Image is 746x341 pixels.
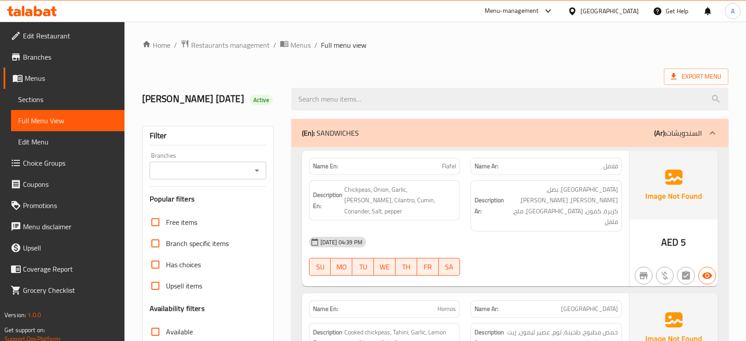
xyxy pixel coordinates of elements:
[302,128,359,138] p: SANDWICHES
[250,96,273,104] span: Active
[654,126,666,140] b: (Ar):
[321,40,366,50] span: Full menu view
[25,73,117,83] span: Menus
[603,162,618,171] span: فلافل
[181,39,270,51] a: Restaurants management
[698,267,716,284] button: Available
[23,30,117,41] span: Edit Restaurant
[396,258,417,276] button: TH
[4,309,26,321] span: Version:
[4,258,124,280] a: Coverage Report
[677,267,695,284] button: Not has choices
[4,46,124,68] a: Branches
[314,40,317,50] li: /
[437,304,456,314] span: Homos
[166,259,201,270] span: Has choices
[23,158,117,168] span: Choice Groups
[681,234,686,251] span: 5
[166,217,197,227] span: Free items
[442,162,456,171] span: Flafel
[635,267,652,284] button: Not branch specific item
[174,40,177,50] li: /
[280,39,311,51] a: Menus
[656,267,674,284] button: Purchased item
[4,68,124,89] a: Menus
[302,126,315,140] b: (En):
[506,184,618,227] span: حمص، بصل، ثوم، بقدونس، كزبرة، كمون، كزبرة، ملح، فلفل
[317,238,366,246] span: [DATE] 04:39 PM
[142,92,281,106] h2: [PERSON_NAME] [DATE]
[654,128,702,138] p: السندويشات
[421,261,435,273] span: FR
[150,194,266,204] h3: Popular filters
[18,136,117,147] span: Edit Menu
[313,304,338,314] strong: Name En:
[417,258,439,276] button: FR
[629,151,718,220] img: Ae5nvW7+0k+MAAAAAElFTkSuQmCC
[671,71,721,82] span: Export Menu
[4,174,124,195] a: Coupons
[352,258,374,276] button: TU
[27,309,41,321] span: 1.0.0
[4,237,124,258] a: Upsell
[23,242,117,253] span: Upsell
[485,6,539,16] div: Menu-management
[4,25,124,46] a: Edit Restaurant
[344,184,456,217] span: Chickpeas, Onion, Garlic, Parsley, Cilantro, Cumin, Coriander, Salt, pepper
[4,195,124,216] a: Promotions
[4,324,45,336] span: Get support on:
[250,95,273,105] div: Active
[580,6,639,16] div: [GEOGRAPHIC_DATA]
[191,40,270,50] span: Restaurants management
[475,195,504,216] strong: Description Ar:
[313,261,328,273] span: SU
[4,280,124,301] a: Grocery Checklist
[291,119,728,147] div: (En): SANDWICHES(Ar):السندويشات
[442,261,457,273] span: SA
[290,40,311,50] span: Menus
[166,280,202,291] span: Upsell items
[377,261,392,273] span: WE
[23,285,117,296] span: Grocery Checklist
[313,189,343,211] strong: Description En:
[4,216,124,237] a: Menu disclaimer
[150,303,205,314] h3: Availability filters
[23,52,117,62] span: Branches
[142,40,170,50] a: Home
[23,200,117,211] span: Promotions
[475,162,498,171] strong: Name Ar:
[291,88,728,110] input: search
[18,94,117,105] span: Sections
[23,264,117,274] span: Coverage Report
[4,152,124,174] a: Choice Groups
[399,261,414,273] span: TH
[166,238,229,249] span: Branch specific items
[356,261,370,273] span: TU
[166,326,193,337] span: Available
[11,110,124,131] a: Full Menu View
[664,68,728,85] span: Export Menu
[334,261,349,273] span: MO
[11,89,124,110] a: Sections
[731,6,735,16] span: A
[11,131,124,152] a: Edit Menu
[374,258,396,276] button: WE
[331,258,352,276] button: MO
[18,115,117,126] span: Full Menu View
[251,164,263,177] button: Open
[439,258,460,276] button: SA
[309,258,331,276] button: SU
[23,221,117,232] span: Menu disclaimer
[561,304,618,314] span: [GEOGRAPHIC_DATA]
[661,234,678,251] span: AED
[23,179,117,189] span: Coupons
[273,40,276,50] li: /
[313,162,338,171] strong: Name En:
[142,39,728,51] nav: breadcrumb
[150,126,266,145] div: Filter
[475,304,498,314] strong: Name Ar:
